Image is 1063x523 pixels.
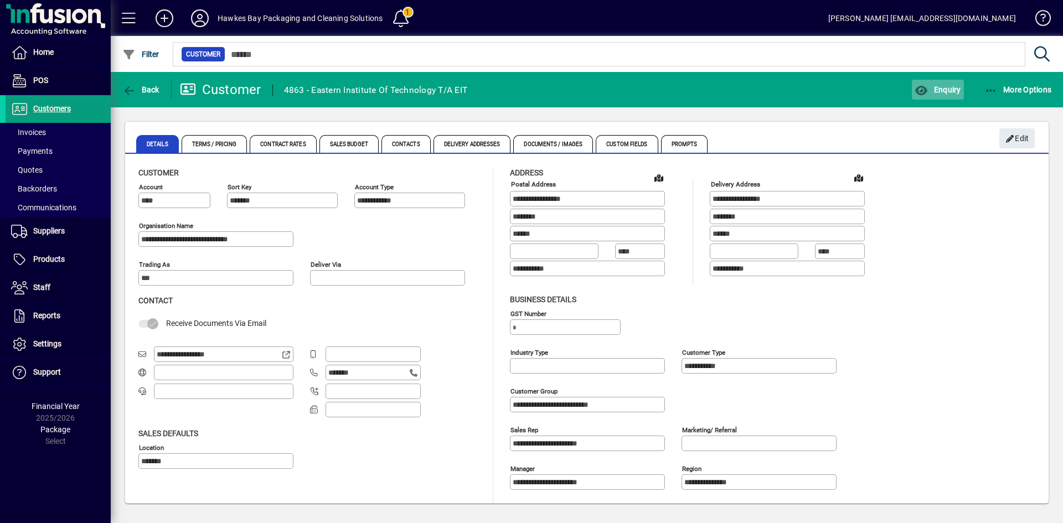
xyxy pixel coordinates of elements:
[650,169,668,187] a: View on map
[139,183,163,191] mat-label: Account
[138,296,173,305] span: Contact
[1005,130,1029,148] span: Edit
[850,169,868,187] a: View on map
[33,367,61,376] span: Support
[40,425,70,434] span: Package
[982,80,1055,100] button: More Options
[6,359,111,386] a: Support
[33,48,54,56] span: Home
[381,135,431,153] span: Contacts
[182,8,218,28] button: Profile
[182,135,247,153] span: Terms / Pricing
[180,81,261,99] div: Customer
[32,402,80,411] span: Financial Year
[147,8,182,28] button: Add
[510,168,543,177] span: Address
[11,184,57,193] span: Backorders
[6,246,111,273] a: Products
[250,135,316,153] span: Contract Rates
[311,261,341,268] mat-label: Deliver via
[138,168,179,177] span: Customer
[33,226,65,235] span: Suppliers
[912,80,963,100] button: Enquiry
[11,128,46,137] span: Invoices
[999,128,1035,148] button: Edit
[1027,2,1049,38] a: Knowledge Base
[120,44,162,64] button: Filter
[139,443,164,451] mat-label: Location
[6,67,111,95] a: POS
[915,85,961,94] span: Enquiry
[6,198,111,217] a: Communications
[510,348,548,356] mat-label: Industry type
[6,39,111,66] a: Home
[11,203,76,212] span: Communications
[510,295,576,304] span: Business details
[6,302,111,330] a: Reports
[33,283,50,292] span: Staff
[166,319,266,328] span: Receive Documents Via Email
[6,218,111,245] a: Suppliers
[319,135,379,153] span: Sales Budget
[218,9,383,27] div: Hawkes Bay Packaging and Cleaning Solutions
[120,80,162,100] button: Back
[284,81,468,99] div: 4863 - Eastern Institute Of Technology T/A EIT
[11,165,43,174] span: Quotes
[139,261,170,268] mat-label: Trading as
[510,387,558,395] mat-label: Customer group
[828,9,1016,27] div: [PERSON_NAME] [EMAIL_ADDRESS][DOMAIN_NAME]
[596,135,658,153] span: Custom Fields
[33,311,60,320] span: Reports
[682,348,725,356] mat-label: Customer type
[139,222,193,230] mat-label: Organisation name
[434,135,511,153] span: Delivery Addresses
[6,142,111,160] a: Payments
[33,104,71,113] span: Customers
[6,123,111,142] a: Invoices
[122,50,159,59] span: Filter
[136,135,179,153] span: Details
[6,179,111,198] a: Backorders
[682,464,701,472] mat-label: Region
[228,183,251,191] mat-label: Sort key
[510,464,535,472] mat-label: Manager
[355,183,394,191] mat-label: Account Type
[6,274,111,302] a: Staff
[138,429,198,438] span: Sales defaults
[111,80,172,100] app-page-header-button: Back
[122,85,159,94] span: Back
[186,49,220,60] span: Customer
[6,330,111,358] a: Settings
[33,255,65,263] span: Products
[11,147,53,156] span: Payments
[661,135,708,153] span: Prompts
[6,160,111,179] a: Quotes
[513,135,593,153] span: Documents / Images
[510,309,546,317] mat-label: GST Number
[33,339,61,348] span: Settings
[510,426,538,433] mat-label: Sales rep
[682,426,737,433] mat-label: Marketing/ Referral
[33,76,48,85] span: POS
[984,85,1052,94] span: More Options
